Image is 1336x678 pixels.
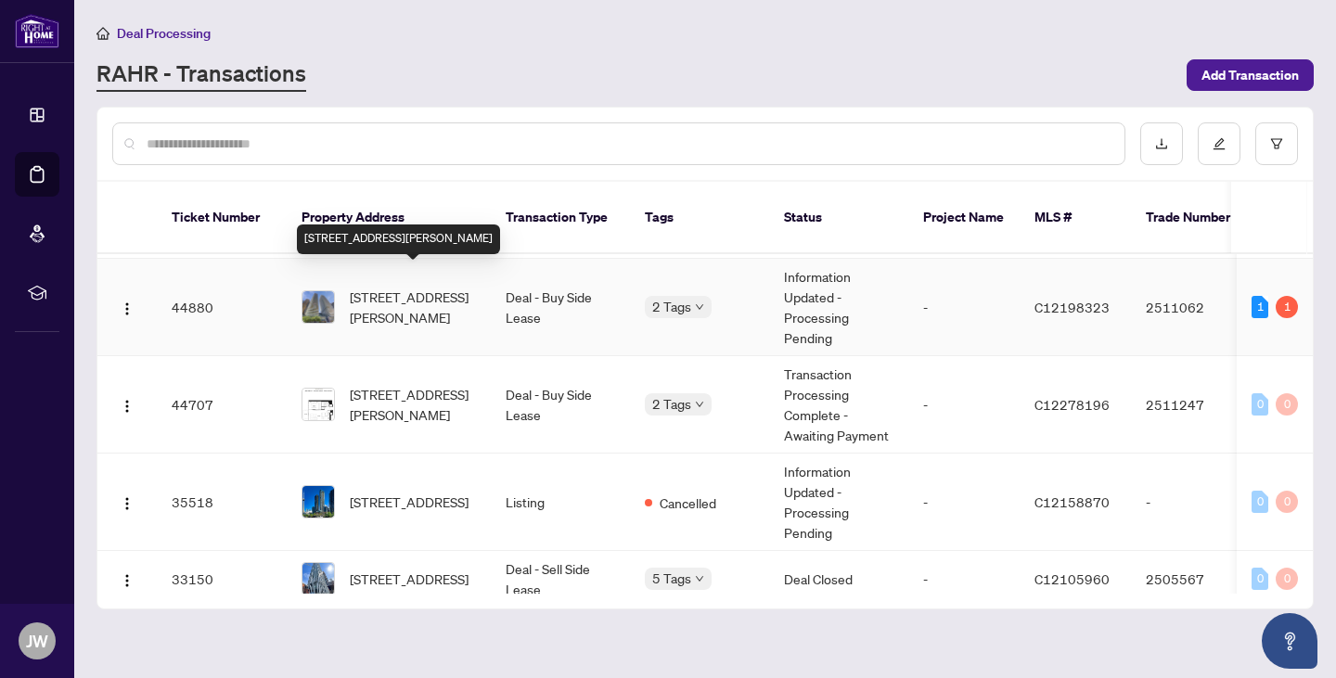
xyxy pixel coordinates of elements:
[1276,491,1298,513] div: 0
[1252,491,1268,513] div: 0
[112,564,142,594] button: Logo
[157,356,287,454] td: 44707
[1213,137,1226,150] span: edit
[117,25,211,42] span: Deal Processing
[491,454,630,551] td: Listing
[112,390,142,419] button: Logo
[1131,182,1261,254] th: Trade Number
[1034,299,1110,315] span: C12198323
[302,486,334,518] img: thumbnail-img
[287,182,491,254] th: Property Address
[491,356,630,454] td: Deal - Buy Side Lease
[350,569,469,589] span: [STREET_ADDRESS]
[660,493,716,513] span: Cancelled
[908,259,1020,356] td: -
[1131,356,1261,454] td: 2511247
[1255,122,1298,165] button: filter
[96,58,306,92] a: RAHR - Transactions
[297,224,500,254] div: [STREET_ADDRESS][PERSON_NAME]
[652,568,691,589] span: 5 Tags
[120,301,135,316] img: Logo
[1276,393,1298,416] div: 0
[302,563,334,595] img: thumbnail-img
[652,296,691,317] span: 2 Tags
[769,182,908,254] th: Status
[769,454,908,551] td: Information Updated - Processing Pending
[695,302,704,312] span: down
[1155,137,1168,150] span: download
[1252,568,1268,590] div: 0
[695,574,704,583] span: down
[908,356,1020,454] td: -
[157,551,287,608] td: 33150
[1020,182,1131,254] th: MLS #
[1198,122,1240,165] button: edit
[1262,613,1317,669] button: Open asap
[491,182,630,254] th: Transaction Type
[112,487,142,517] button: Logo
[112,292,142,322] button: Logo
[908,182,1020,254] th: Project Name
[491,259,630,356] td: Deal - Buy Side Lease
[1252,296,1268,318] div: 1
[1034,570,1110,587] span: C12105960
[1131,551,1261,608] td: 2505567
[302,291,334,323] img: thumbnail-img
[1201,60,1299,90] span: Add Transaction
[1276,568,1298,590] div: 0
[652,393,691,415] span: 2 Tags
[1187,59,1314,91] button: Add Transaction
[908,551,1020,608] td: -
[769,259,908,356] td: Information Updated - Processing Pending
[26,628,48,654] span: JW
[1140,122,1183,165] button: download
[491,551,630,608] td: Deal - Sell Side Lease
[350,492,469,512] span: [STREET_ADDRESS]
[350,287,476,327] span: [STREET_ADDRESS][PERSON_NAME]
[1034,493,1110,510] span: C12158870
[908,454,1020,551] td: -
[1131,454,1261,551] td: -
[769,551,908,608] td: Deal Closed
[1276,296,1298,318] div: 1
[96,27,109,40] span: home
[120,399,135,414] img: Logo
[695,400,704,409] span: down
[769,356,908,454] td: Transaction Processing Complete - Awaiting Payment
[1252,393,1268,416] div: 0
[120,573,135,588] img: Logo
[157,182,287,254] th: Ticket Number
[120,496,135,511] img: Logo
[302,389,334,420] img: thumbnail-img
[1270,137,1283,150] span: filter
[630,182,769,254] th: Tags
[350,384,476,425] span: [STREET_ADDRESS][PERSON_NAME]
[1034,396,1110,413] span: C12278196
[1131,259,1261,356] td: 2511062
[157,259,287,356] td: 44880
[157,454,287,551] td: 35518
[15,14,59,48] img: logo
